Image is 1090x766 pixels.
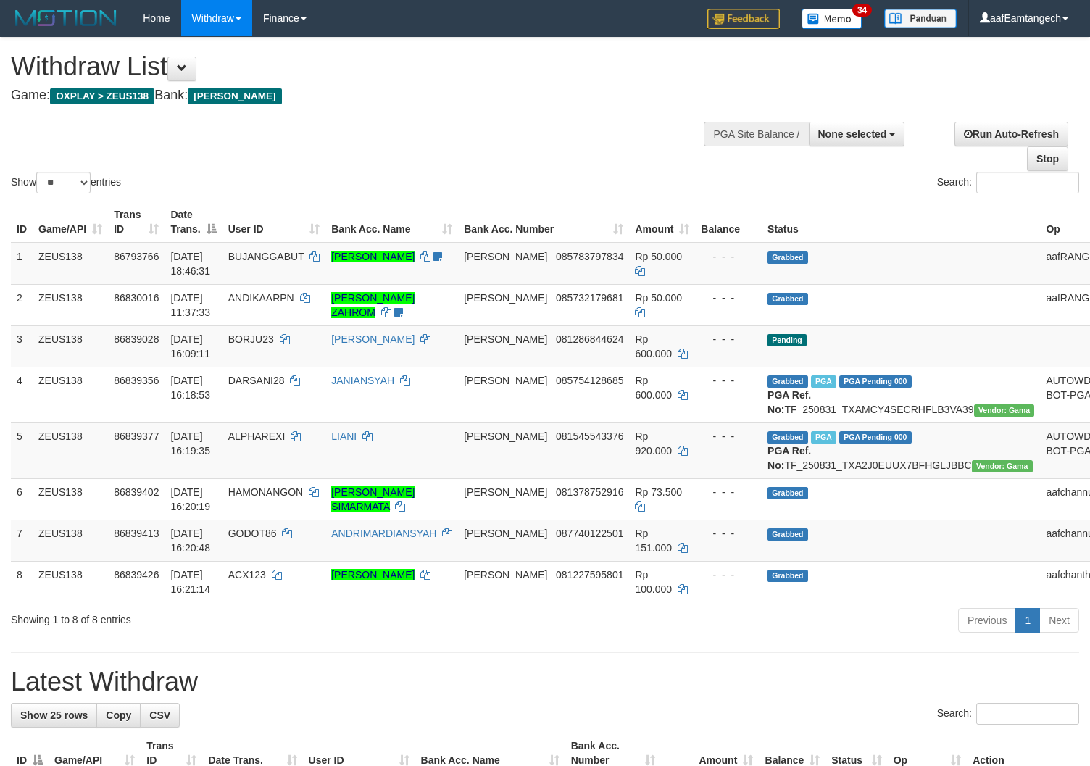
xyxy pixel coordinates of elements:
span: Copy 081378752916 to clipboard [556,486,623,498]
span: ANDIKAARPN [228,292,294,304]
span: [DATE] 16:19:35 [170,430,210,457]
span: [DATE] 16:21:14 [170,569,210,595]
span: Copy 081227595801 to clipboard [556,569,623,580]
label: Search: [937,172,1079,193]
span: [DATE] 11:37:33 [170,292,210,318]
div: - - - [701,567,756,582]
span: Grabbed [767,487,808,499]
span: Pending [767,334,807,346]
td: ZEUS138 [33,422,108,478]
span: 34 [852,4,872,17]
a: [PERSON_NAME] [331,251,415,262]
span: 86839426 [114,569,159,580]
span: Rp 600.000 [635,375,672,401]
th: Bank Acc. Number: activate to sort column ascending [458,201,629,243]
a: Run Auto-Refresh [954,122,1068,146]
span: CSV [149,709,170,721]
th: Game/API: activate to sort column ascending [33,201,108,243]
a: [PERSON_NAME] SIMARMATA [331,486,415,512]
label: Show entries [11,172,121,193]
th: Trans ID: activate to sort column ascending [108,201,165,243]
td: TF_250831_TXA2J0EUUX7BFHGLJBBC [762,422,1040,478]
td: TF_250831_TXAMCY4SECRHFLB3VA39 [762,367,1040,422]
a: Copy [96,703,141,728]
span: Copy [106,709,131,721]
span: Rp 73.500 [635,486,682,498]
div: Showing 1 to 8 of 8 entries [11,607,444,627]
th: Balance [695,201,762,243]
div: - - - [701,526,756,541]
span: 86839377 [114,430,159,442]
a: [PERSON_NAME] [331,333,415,345]
a: Next [1039,608,1079,633]
span: GODOT86 [228,528,277,539]
td: 3 [11,325,33,367]
td: 8 [11,561,33,602]
img: Button%20Memo.svg [802,9,862,29]
a: Stop [1027,146,1068,171]
td: 4 [11,367,33,422]
span: Copy 081286844624 to clipboard [556,333,623,345]
a: [PERSON_NAME] ZAHROM [331,292,415,318]
span: [DATE] 16:18:53 [170,375,210,401]
span: Grabbed [767,528,808,541]
a: CSV [140,703,180,728]
a: Previous [958,608,1016,633]
div: - - - [701,485,756,499]
span: PGA Pending [839,431,912,444]
span: Grabbed [767,570,808,582]
span: [PERSON_NAME] [464,569,547,580]
b: PGA Ref. No: [767,445,811,471]
span: Copy 085754128685 to clipboard [556,375,623,386]
span: 86830016 [114,292,159,304]
td: 2 [11,284,33,325]
div: - - - [701,373,756,388]
span: DARSANI28 [228,375,285,386]
th: ID [11,201,33,243]
td: ZEUS138 [33,561,108,602]
td: ZEUS138 [33,325,108,367]
td: ZEUS138 [33,478,108,520]
span: Marked by aafkaynarin [811,431,836,444]
h1: Latest Withdraw [11,667,1079,696]
span: Grabbed [767,375,808,388]
th: Date Trans.: activate to sort column descending [165,201,222,243]
input: Search: [976,703,1079,725]
span: [DATE] 18:46:31 [170,251,210,277]
span: PGA Pending [839,375,912,388]
span: Rp 100.000 [635,569,672,595]
td: 7 [11,520,33,561]
span: [PERSON_NAME] [464,333,547,345]
span: Copy 085783797834 to clipboard [556,251,623,262]
b: PGA Ref. No: [767,389,811,415]
span: ALPHAREXI [228,430,286,442]
span: Copy 081545543376 to clipboard [556,430,623,442]
div: - - - [701,249,756,264]
span: Rp 600.000 [635,333,672,359]
span: Vendor URL: https://trx31.1velocity.biz [974,404,1035,417]
span: Rp 50.000 [635,292,682,304]
input: Search: [976,172,1079,193]
span: 86839413 [114,528,159,539]
span: [DATE] 16:09:11 [170,333,210,359]
span: 86839028 [114,333,159,345]
span: [PERSON_NAME] [464,430,547,442]
span: 86793766 [114,251,159,262]
span: 86839402 [114,486,159,498]
span: Copy 085732179681 to clipboard [556,292,623,304]
th: Bank Acc. Name: activate to sort column ascending [325,201,458,243]
span: Rp 151.000 [635,528,672,554]
label: Search: [937,703,1079,725]
td: 5 [11,422,33,478]
span: Grabbed [767,293,808,305]
span: Marked by aafkaynarin [811,375,836,388]
span: Show 25 rows [20,709,88,721]
span: [DATE] 16:20:48 [170,528,210,554]
span: Grabbed [767,251,808,264]
select: Showentries [36,172,91,193]
button: None selected [809,122,905,146]
th: Status [762,201,1040,243]
span: Rp 920.000 [635,430,672,457]
a: JANIANSYAH [331,375,394,386]
a: 1 [1015,608,1040,633]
